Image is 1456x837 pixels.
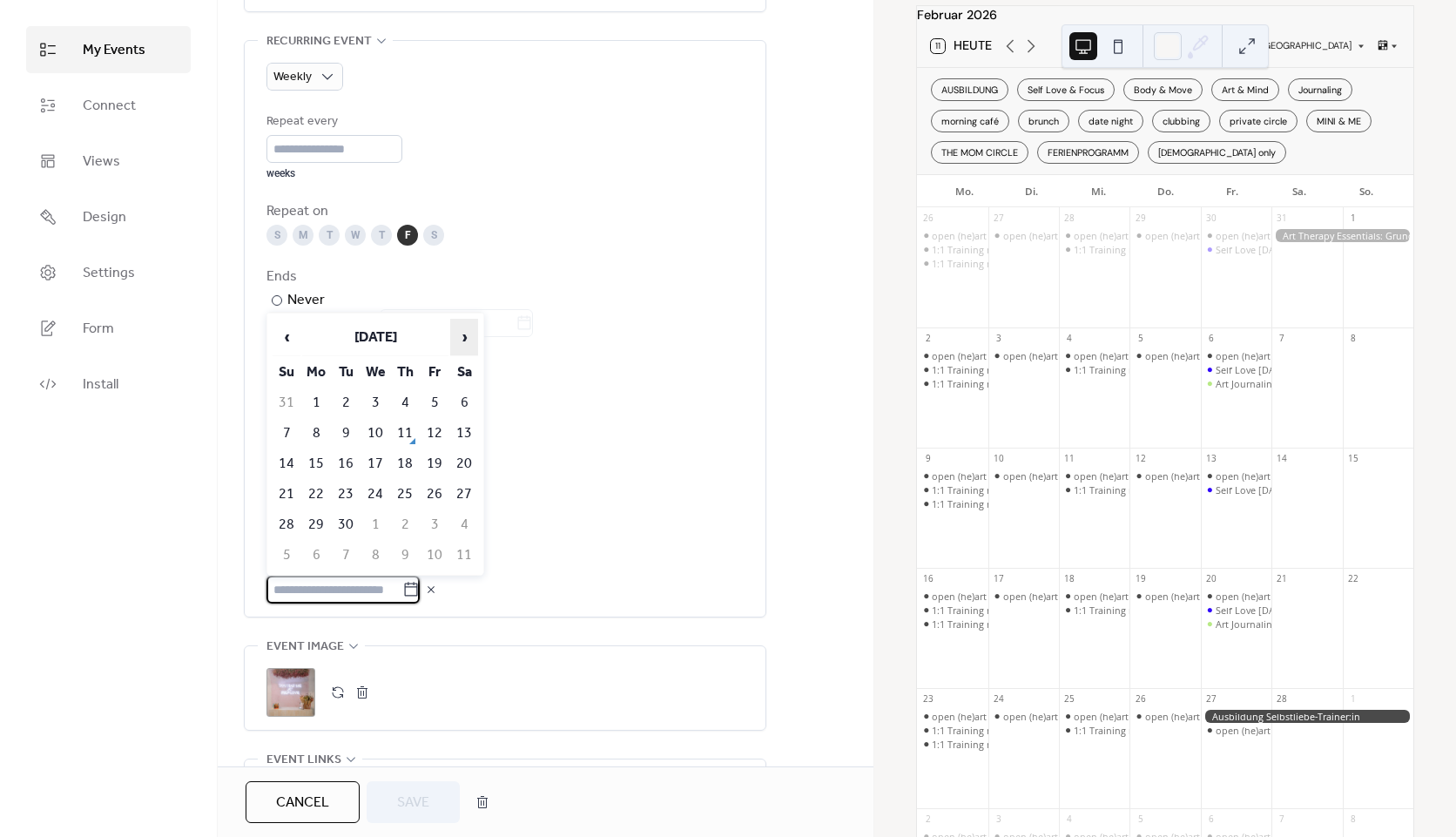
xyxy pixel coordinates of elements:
[1145,229,1221,242] div: open (he)art café
[931,110,1009,132] div: morning café
[361,541,389,570] td: 8
[1135,573,1147,585] div: 19
[397,225,418,246] div: F
[1063,213,1075,225] div: 28
[993,573,1005,585] div: 17
[1332,175,1399,208] div: So.
[421,358,448,387] th: Fr
[917,604,988,617] div: 1:1 Training mit Caterina
[295,415,744,435] span: [DATE]
[391,419,419,448] td: 11
[917,738,988,751] div: 1:1 Training mit Caterina
[26,361,191,408] a: Install
[371,225,392,246] div: T
[1205,573,1217,585] div: 20
[1063,333,1075,345] div: 4
[1059,469,1129,483] div: open (he)art café
[1059,483,1129,496] div: 1:1 Training mit Caterina
[1135,693,1147,705] div: 26
[421,480,448,509] td: 26
[421,449,448,478] td: 19
[993,213,1005,225] div: 27
[1123,78,1203,101] div: Body & Move
[1017,78,1115,101] div: Self Love & Focus
[1003,349,1079,362] div: open (he)art café
[1074,243,1221,256] div: 1:1 Training mit [PERSON_NAME]
[332,541,360,570] td: 7
[1063,693,1075,705] div: 25
[1059,724,1129,737] div: 1:1 Training mit Caterina
[1148,141,1286,164] div: [DEMOGRAPHIC_DATA] only
[917,349,988,362] div: open (he)art café
[332,480,360,509] td: 23
[1201,483,1271,496] div: Self Love Friday – Bloom & Matcha Edition
[932,257,1079,270] div: 1:1 Training mit [PERSON_NAME]
[83,152,120,172] span: Views
[1145,710,1221,723] div: open (he)art café
[917,229,988,242] div: open (he)art café
[83,40,145,61] span: My Events
[988,349,1059,362] div: open (he)art café
[332,388,360,417] td: 2
[302,480,330,509] td: 22
[932,377,1079,390] div: 1:1 Training mit [PERSON_NAME]
[1074,363,1221,376] div: 1:1 Training mit [PERSON_NAME]
[273,480,300,509] td: 21
[302,358,330,387] th: Mo
[450,510,478,539] td: 4
[922,813,934,826] div: 2
[917,363,988,376] div: 1:1 Training mit Caterina
[266,637,344,658] span: Event image
[1205,333,1217,345] div: 6
[1078,110,1143,132] div: date night
[1018,110,1069,132] div: brunch
[1059,243,1129,256] div: 1:1 Training mit Caterina
[1074,349,1149,362] div: open (he)art café
[1201,243,1271,256] div: Self Love Friday – Bloom & Matcha Edition
[450,419,478,448] td: 13
[1347,333,1359,345] div: 8
[1074,229,1149,242] div: open (he)art café
[993,693,1005,705] div: 24
[1201,229,1271,242] div: open (he)art café
[1306,110,1372,132] div: MINI & ME
[1145,349,1221,362] div: open (he)art café
[273,65,312,89] span: Weekly
[83,207,126,228] span: Design
[1129,590,1200,603] div: open (he)art café
[1065,175,1132,208] div: Mi.
[83,96,136,117] span: Connect
[932,604,1079,617] div: 1:1 Training mit [PERSON_NAME]
[361,480,389,509] td: 24
[1037,141,1139,164] div: FERIENPROGRAMM
[1288,78,1352,101] div: Journaling
[932,710,1008,723] div: open (he)art café
[26,249,191,296] a: Settings
[1129,469,1200,483] div: open (he)art café
[421,541,448,570] td: 10
[993,453,1005,465] div: 10
[450,358,478,387] th: Sa
[1211,78,1279,101] div: Art & Mind
[1063,573,1075,585] div: 18
[26,305,191,352] a: Form
[421,419,448,448] td: 12
[1129,349,1200,362] div: open (he)art café
[932,483,1079,496] div: 1:1 Training mit [PERSON_NAME]
[302,510,330,539] td: 29
[1003,710,1079,723] div: open (he)art café
[917,590,988,603] div: open (he)art café
[391,358,419,387] th: Th
[1059,229,1129,242] div: open (he)art café
[917,377,988,390] div: 1:1 Training mit Caterina
[1277,333,1289,345] div: 7
[932,349,1008,362] div: open (he)art café
[1216,724,1291,737] div: open (he)art café
[332,510,360,539] td: 30
[361,419,389,448] td: 10
[1152,110,1210,132] div: clubbing
[273,541,300,570] td: 5
[932,724,1079,737] div: 1:1 Training mit [PERSON_NAME]
[361,449,389,478] td: 17
[1199,175,1266,208] div: Fr.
